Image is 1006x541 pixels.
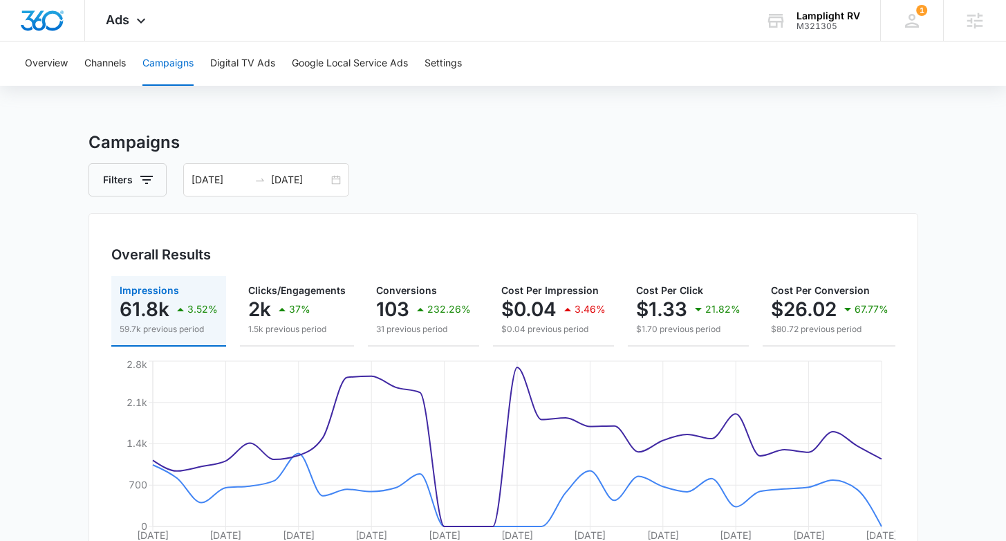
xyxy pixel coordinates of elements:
[376,323,471,336] p: 31 previous period
[427,304,471,314] p: 232.26%
[210,42,275,86] button: Digital TV Ads
[575,304,606,314] p: 3.46%
[428,529,460,541] tspan: [DATE]
[289,304,310,314] p: 37%
[248,323,346,336] p: 1.5k previous period
[425,42,462,86] button: Settings
[129,479,147,490] tspan: 700
[771,298,837,320] p: $26.02
[636,298,687,320] p: $1.33
[187,304,218,314] p: 3.52%
[84,42,126,86] button: Channels
[574,529,606,541] tspan: [DATE]
[501,529,533,541] tspan: [DATE]
[376,284,437,296] span: Conversions
[771,284,870,296] span: Cost Per Conversion
[25,42,68,86] button: Overview
[705,304,740,314] p: 21.82%
[355,529,387,541] tspan: [DATE]
[771,323,888,336] p: $80.72 previous period
[142,42,194,86] button: Campaigns
[271,172,328,187] input: End date
[797,21,860,31] div: account id
[501,298,557,320] p: $0.04
[866,529,897,541] tspan: [DATE]
[501,284,599,296] span: Cost Per Impression
[720,529,752,541] tspan: [DATE]
[192,172,249,187] input: Start date
[501,323,606,336] p: $0.04 previous period
[127,358,147,370] tspan: 2.8k
[248,298,271,320] p: 2k
[797,10,860,21] div: account name
[89,163,167,196] button: Filters
[792,529,824,541] tspan: [DATE]
[254,174,266,185] span: swap-right
[282,529,314,541] tspan: [DATE]
[855,304,888,314] p: 67.77%
[120,323,218,336] p: 59.7k previous period
[254,174,266,185] span: to
[248,284,346,296] span: Clicks/Engagements
[127,437,147,449] tspan: 1.4k
[111,244,211,265] h3: Overall Results
[89,130,918,155] h3: Campaigns
[646,529,678,541] tspan: [DATE]
[292,42,408,86] button: Google Local Service Ads
[636,284,703,296] span: Cost Per Click
[376,298,409,320] p: 103
[141,520,147,532] tspan: 0
[916,5,927,16] div: notifications count
[120,298,169,320] p: 61.8k
[137,529,169,541] tspan: [DATE]
[127,396,147,408] tspan: 2.1k
[636,323,740,336] p: $1.70 previous period
[120,284,179,296] span: Impressions
[916,5,927,16] span: 1
[106,12,129,27] span: Ads
[209,529,241,541] tspan: [DATE]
